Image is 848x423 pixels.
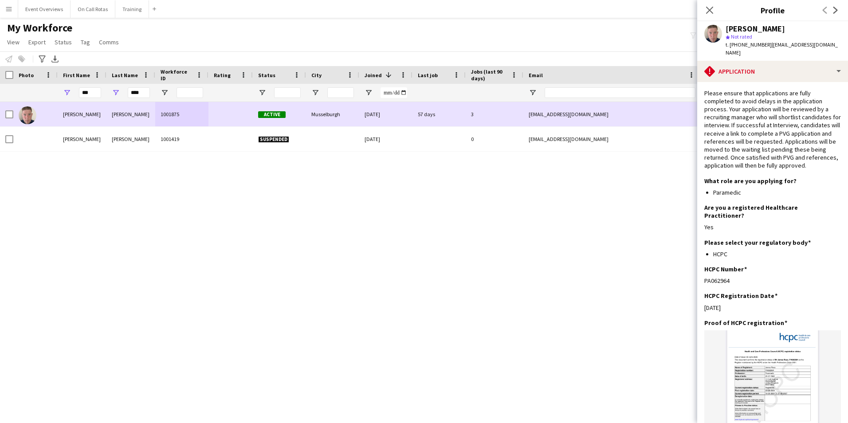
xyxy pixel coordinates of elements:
div: [DATE] [359,127,412,151]
span: Last job [418,72,438,78]
a: Export [25,36,49,48]
div: [PERSON_NAME] [726,25,785,33]
button: Open Filter Menu [311,89,319,97]
a: View [4,36,23,48]
button: Training [115,0,149,18]
li: HCPC [713,250,841,258]
span: First Name [63,72,90,78]
div: 1001875 [155,102,208,126]
button: Open Filter Menu [365,89,373,97]
input: Email Filter Input [545,87,695,98]
span: Suspended [258,136,289,143]
button: Open Filter Menu [161,89,169,97]
h3: What role are you applying for? [704,177,797,185]
h3: Proof of HCPC registration [704,319,787,327]
a: Comms [95,36,122,48]
span: Active [258,111,286,118]
div: Musselburgh [306,102,359,126]
span: Workforce ID [161,68,192,82]
input: Joined Filter Input [381,87,407,98]
div: [DATE] [704,304,841,312]
li: Paramedic [713,188,841,196]
button: Open Filter Menu [529,89,537,97]
span: Status [258,72,275,78]
img: James Ross [19,106,36,124]
a: Status [51,36,75,48]
input: Status Filter Input [274,87,301,98]
h3: HCPC Registration Date [704,292,777,300]
span: Tag [81,38,90,46]
button: Open Filter Menu [258,89,266,97]
input: City Filter Input [327,87,354,98]
app-action-btn: Export XLSX [50,54,60,64]
input: Workforce ID Filter Input [177,87,203,98]
div: [EMAIL_ADDRESS][DOMAIN_NAME] [523,127,701,151]
span: t. [PHONE_NUMBER] [726,41,772,48]
div: Yes [704,223,841,231]
span: Please ensure that applications are fully completed to avoid delays in the application process. Y... [704,89,841,170]
span: | [EMAIL_ADDRESS][DOMAIN_NAME] [726,41,838,56]
div: [PERSON_NAME] [58,102,106,126]
button: On Call Rotas [71,0,115,18]
div: [PERSON_NAME] [58,127,106,151]
h3: Please select your regulatory body [704,239,811,247]
div: 1001419 [155,127,208,151]
div: PA062964 [704,277,841,285]
input: Last Name Filter Input [128,87,150,98]
span: City [311,72,322,78]
h3: Are you a registered Healthcare Practitioner? [704,204,834,219]
span: Photo [19,72,34,78]
div: [PERSON_NAME] [106,127,155,151]
h3: HCPC Number [704,265,747,273]
button: Open Filter Menu [63,89,71,97]
div: 3 [466,102,523,126]
button: Open Filter Menu [112,89,120,97]
button: Event Overviews [18,0,71,18]
app-action-btn: Advanced filters [37,54,47,64]
input: First Name Filter Input [79,87,101,98]
span: Rating [214,72,231,78]
span: View [7,38,20,46]
div: [PERSON_NAME] [106,102,155,126]
span: My Workforce [7,21,72,35]
h3: Profile [697,4,848,16]
div: Application [697,61,848,82]
div: [EMAIL_ADDRESS][DOMAIN_NAME] [523,102,701,126]
span: Last Name [112,72,138,78]
span: Jobs (last 90 days) [471,68,507,82]
span: Comms [99,38,119,46]
span: Joined [365,72,382,78]
div: 57 days [412,102,466,126]
span: Export [28,38,46,46]
span: Status [55,38,72,46]
span: Email [529,72,543,78]
span: Not rated [731,33,752,40]
div: [DATE] [359,102,412,126]
div: 0 [466,127,523,151]
a: Tag [77,36,94,48]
